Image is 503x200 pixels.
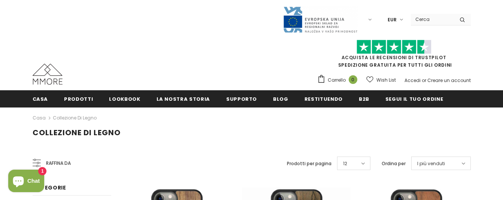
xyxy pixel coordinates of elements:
[109,96,140,103] span: Lookbook
[357,40,431,54] img: Fidati di Pilot Stars
[317,43,471,68] span: SPEDIZIONE GRATUITA PER TUTTI GLI ORDINI
[273,90,288,107] a: Blog
[385,90,443,107] a: Segui il tuo ordine
[109,90,140,107] a: Lookbook
[6,170,46,194] inbox-online-store-chat: Shopify online store chat
[33,96,48,103] span: Casa
[411,14,454,25] input: Search Site
[349,75,357,84] span: 0
[376,76,396,84] span: Wish List
[283,6,358,33] img: Javni Razpis
[343,160,347,167] span: 12
[427,77,471,84] a: Creare un account
[33,90,48,107] a: Casa
[359,96,369,103] span: B2B
[317,75,361,86] a: Carrello 0
[64,90,93,107] a: Prodotti
[385,96,443,103] span: Segui il tuo ordine
[404,77,421,84] a: Accedi
[53,115,97,121] a: Collezione di legno
[157,90,210,107] a: La nostra storia
[226,96,257,103] span: supporto
[342,54,446,61] a: Acquista le recensioni di TrustPilot
[388,16,397,24] span: EUR
[226,90,257,107] a: supporto
[283,16,358,22] a: Javni Razpis
[287,160,331,167] label: Prodotti per pagina
[328,76,346,84] span: Carrello
[64,96,93,103] span: Prodotti
[304,96,343,103] span: Restituendo
[359,90,369,107] a: B2B
[33,127,121,138] span: Collezione di legno
[33,184,66,191] span: Categorie
[273,96,288,103] span: Blog
[422,77,426,84] span: or
[366,73,396,87] a: Wish List
[382,160,406,167] label: Ordina per
[33,113,46,122] a: Casa
[33,64,63,85] img: Casi MMORE
[46,159,71,167] span: Raffina da
[157,96,210,103] span: La nostra storia
[304,90,343,107] a: Restituendo
[417,160,445,167] span: I più venduti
